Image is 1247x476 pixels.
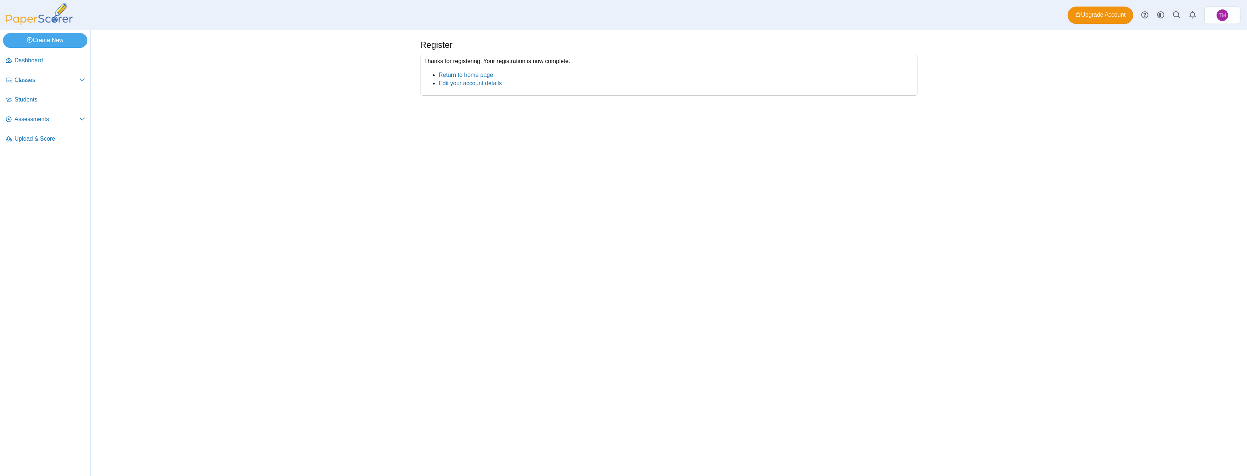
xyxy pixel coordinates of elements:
span: Students [14,96,85,104]
span: Dashboard [14,57,85,65]
a: Edit your account details [439,80,502,86]
a: Upgrade Account [1068,7,1133,24]
a: Upload & Score [3,131,88,148]
a: Dashboard [3,52,88,70]
img: PaperScorer [3,3,75,25]
a: PaperScorer [3,20,75,26]
a: Classes [3,72,88,89]
a: Students [3,91,88,109]
span: Classes [14,76,79,84]
div: Thanks for registering. Your registration is now complete. [420,55,917,96]
span: Upload & Score [14,135,85,143]
span: Assessments [14,115,79,123]
a: Alerts [1185,7,1201,23]
a: Tina Meier [1204,7,1240,24]
span: Upgrade Account [1075,11,1126,19]
a: Return to home page [439,72,493,78]
a: Create New [3,33,87,47]
span: Tina Meier [1217,9,1228,21]
h1: Register [420,39,452,51]
span: Tina Meier [1219,13,1226,18]
a: Assessments [3,111,88,128]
